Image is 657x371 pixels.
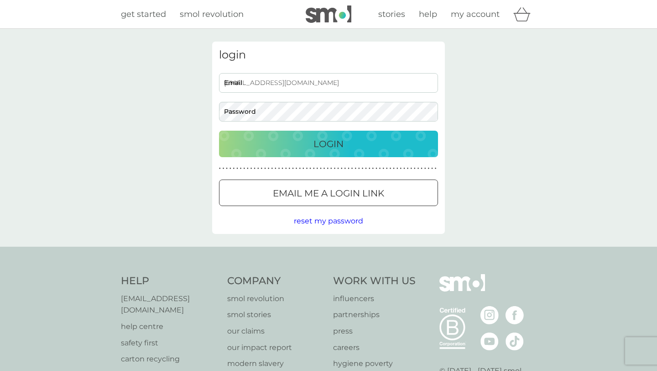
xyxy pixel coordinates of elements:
[121,274,218,288] h4: Help
[306,166,308,171] p: ●
[431,166,433,171] p: ●
[296,166,297,171] p: ●
[378,8,405,21] a: stories
[428,166,430,171] p: ●
[407,166,409,171] p: ●
[419,9,437,19] span: help
[421,166,422,171] p: ●
[121,321,218,333] a: help centre
[351,166,353,171] p: ●
[333,358,416,370] a: hygiene poverty
[334,166,336,171] p: ●
[227,342,324,354] a: our impact report
[378,9,405,19] span: stories
[285,166,287,171] p: ●
[480,332,499,350] img: visit the smol Youtube page
[410,166,412,171] p: ●
[513,5,536,23] div: basket
[369,166,370,171] p: ●
[403,166,405,171] p: ●
[302,166,304,171] p: ●
[506,332,524,350] img: visit the smol Tiktok page
[382,166,384,171] p: ●
[348,166,349,171] p: ●
[180,8,244,21] a: smol revolution
[227,309,324,321] p: smol stories
[337,166,339,171] p: ●
[219,180,438,206] button: Email me a login link
[121,293,218,316] a: [EMAIL_ADDRESS][DOMAIN_NAME]
[309,166,311,171] p: ●
[320,166,322,171] p: ●
[333,342,416,354] a: careers
[365,166,367,171] p: ●
[451,8,500,21] a: my account
[233,166,235,171] p: ●
[227,293,324,305] a: smol revolution
[240,166,242,171] p: ●
[180,9,244,19] span: smol revolution
[396,166,398,171] p: ●
[219,166,221,171] p: ●
[275,166,276,171] p: ●
[451,9,500,19] span: my account
[268,166,270,171] p: ●
[121,353,218,365] a: carton recycling
[330,166,332,171] p: ●
[333,274,416,288] h4: Work With Us
[419,8,437,21] a: help
[121,337,218,349] a: safety first
[400,166,402,171] p: ●
[323,166,325,171] p: ●
[292,166,294,171] p: ●
[358,166,360,171] p: ●
[435,166,437,171] p: ●
[414,166,416,171] p: ●
[121,9,166,19] span: get started
[386,166,388,171] p: ●
[333,293,416,305] a: influencers
[121,8,166,21] a: get started
[278,166,280,171] p: ●
[250,166,252,171] p: ●
[219,48,438,62] h3: login
[379,166,381,171] p: ●
[264,166,266,171] p: ●
[273,186,384,201] p: Email me a login link
[313,166,315,171] p: ●
[372,166,374,171] p: ●
[362,166,364,171] p: ●
[236,166,238,171] p: ●
[227,325,324,337] a: our claims
[226,166,228,171] p: ●
[355,166,356,171] p: ●
[317,166,318,171] p: ●
[227,274,324,288] h4: Company
[333,309,416,321] a: partnerships
[223,166,224,171] p: ●
[271,166,273,171] p: ●
[375,166,377,171] p: ●
[282,166,283,171] p: ●
[333,325,416,337] a: press
[306,5,351,23] img: smol
[327,166,328,171] p: ●
[261,166,263,171] p: ●
[417,166,419,171] p: ●
[341,166,343,171] p: ●
[480,306,499,324] img: visit the smol Instagram page
[247,166,249,171] p: ●
[506,306,524,324] img: visit the smol Facebook page
[254,166,255,171] p: ●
